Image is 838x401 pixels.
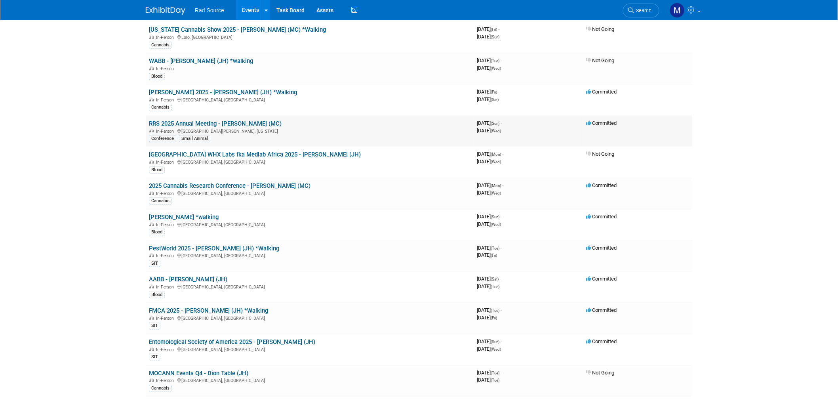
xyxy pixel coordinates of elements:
div: [GEOGRAPHIC_DATA][PERSON_NAME], [US_STATE] [149,128,470,134]
span: Committed [586,182,617,188]
span: (Wed) [491,347,501,351]
div: Cannabis [149,104,172,111]
span: - [501,370,502,376]
span: - [498,26,499,32]
span: (Mon) [491,183,501,188]
span: - [498,89,499,95]
span: Committed [586,214,617,220]
span: [DATE] [477,89,499,95]
img: In-Person Event [149,160,154,164]
span: (Tue) [491,371,499,375]
span: Committed [586,276,617,282]
div: SIT [149,353,160,361]
span: Search [634,8,652,13]
span: [DATE] [477,221,501,227]
span: [DATE] [477,34,499,40]
div: [GEOGRAPHIC_DATA], [GEOGRAPHIC_DATA] [149,190,470,196]
div: Blood [149,291,165,298]
a: Entomological Society of America 2025 - [PERSON_NAME] (JH) [149,338,315,346]
a: FMCA 2025 - [PERSON_NAME] (JH) *Walking [149,307,268,314]
span: (Tue) [491,378,499,382]
span: [DATE] [477,370,502,376]
span: [DATE] [477,214,502,220]
span: Not Going [586,57,614,63]
span: (Sat) [491,97,499,102]
span: [DATE] [477,276,501,282]
a: [PERSON_NAME] 2025 - [PERSON_NAME] (JH) *Walking [149,89,297,96]
a: Search [623,4,659,17]
span: Committed [586,307,617,313]
span: - [501,214,502,220]
div: [GEOGRAPHIC_DATA], [GEOGRAPHIC_DATA] [149,283,470,290]
span: (Fri) [491,27,497,32]
img: Melissa Conboy [670,3,685,18]
span: (Fri) [491,90,497,94]
span: [DATE] [477,151,503,157]
span: (Tue) [491,59,499,63]
span: - [502,151,503,157]
span: Committed [586,338,617,344]
span: [DATE] [477,307,502,313]
img: In-Person Event [149,191,154,195]
div: [GEOGRAPHIC_DATA], [GEOGRAPHIC_DATA] [149,315,470,321]
span: Rad Source [195,7,224,13]
span: [DATE] [477,338,502,344]
span: (Wed) [491,222,501,227]
div: Blood [149,229,165,236]
span: - [500,276,501,282]
div: [GEOGRAPHIC_DATA], [GEOGRAPHIC_DATA] [149,377,470,383]
span: [DATE] [477,315,497,321]
div: Blood [149,166,165,174]
span: [DATE] [477,283,499,289]
div: [GEOGRAPHIC_DATA], [GEOGRAPHIC_DATA] [149,221,470,227]
span: [DATE] [477,252,497,258]
span: In-Person [156,285,176,290]
div: SIT [149,322,160,329]
img: In-Person Event [149,66,154,70]
div: [GEOGRAPHIC_DATA], [GEOGRAPHIC_DATA] [149,252,470,258]
a: 2025 Cannabis Research Conference - [PERSON_NAME] (MC) [149,182,310,189]
a: [GEOGRAPHIC_DATA] WHX Labs fka Medlab Africa 2025 - [PERSON_NAME] (JH) [149,151,361,158]
span: Not Going [586,370,614,376]
span: - [501,57,502,63]
a: RRS 2025 Annual Meeting - [PERSON_NAME] (MC) [149,120,282,127]
div: Lolo, [GEOGRAPHIC_DATA] [149,34,470,40]
span: In-Person [156,97,176,103]
span: In-Person [156,191,176,196]
span: [DATE] [477,190,501,196]
div: Blood [149,73,165,80]
span: In-Person [156,160,176,165]
img: In-Person Event [149,285,154,288]
span: [DATE] [477,128,501,134]
img: In-Person Event [149,129,154,133]
span: In-Person [156,129,176,134]
span: Committed [586,89,617,95]
span: Committed [586,120,617,126]
a: WABB - [PERSON_NAME] (JH) *walking [149,57,253,65]
span: [DATE] [477,377,499,383]
span: [DATE] [477,26,499,32]
img: In-Person Event [149,35,154,39]
div: [GEOGRAPHIC_DATA], [GEOGRAPHIC_DATA] [149,346,470,352]
span: - [502,182,503,188]
div: SIT [149,260,160,267]
span: - [501,307,502,313]
span: (Wed) [491,66,501,71]
span: In-Person [156,253,176,258]
div: [GEOGRAPHIC_DATA], [GEOGRAPHIC_DATA] [149,96,470,103]
img: In-Person Event [149,378,154,382]
span: (Wed) [491,191,501,195]
span: [DATE] [477,120,502,126]
span: (Sun) [491,340,499,344]
div: Cannabis [149,42,172,49]
img: In-Person Event [149,222,154,226]
div: Conference [149,135,176,142]
span: Not Going [586,26,614,32]
a: PestWorld 2025 - [PERSON_NAME] (JH) *Walking [149,245,279,252]
span: In-Person [156,222,176,227]
span: (Fri) [491,316,497,320]
span: (Sun) [491,215,499,219]
span: In-Person [156,378,176,383]
a: AABB - [PERSON_NAME] (JH) [149,276,227,283]
span: In-Person [156,316,176,321]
